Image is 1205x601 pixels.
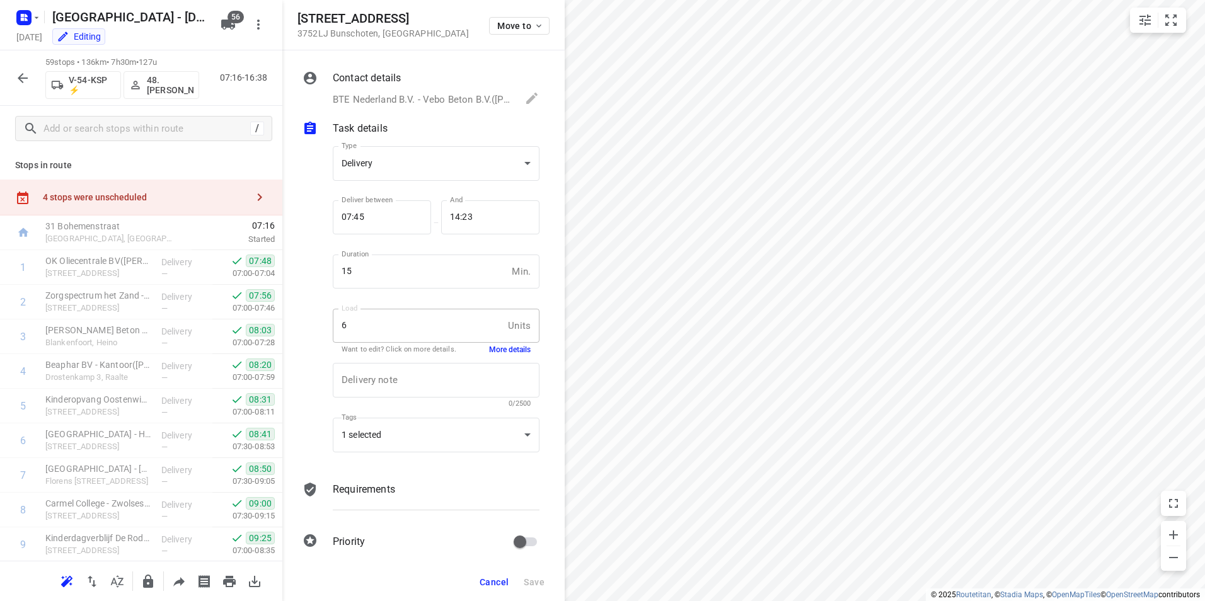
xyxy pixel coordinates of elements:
[45,428,151,440] p: Carmel College - Hofstedelaan(Annemieke)
[45,358,151,371] p: Beaphar BV - Kantoor(Angelique Schutte / Rosemarie Haarman)
[246,358,275,371] span: 08:20
[105,575,130,587] span: Sort by time window
[231,358,243,371] svg: Done
[1000,590,1043,599] a: Stadia Maps
[1052,590,1100,599] a: OpenMapTiles
[45,302,151,314] p: [STREET_ADDRESS]
[242,575,267,587] span: Download route
[161,269,168,278] span: —
[161,373,168,382] span: —
[161,442,168,452] span: —
[297,11,469,26] h5: [STREET_ADDRESS]
[333,146,539,181] div: Delivery
[475,571,514,593] button: Cancel
[1130,8,1186,33] div: small contained button group
[139,57,157,67] span: 127u
[212,440,275,453] p: 07:30-08:53
[166,575,192,587] span: Share route
[161,464,208,476] p: Delivery
[250,122,264,135] div: /
[212,371,275,384] p: 07:00-07:59
[231,255,243,267] svg: Done
[231,462,243,475] svg: Done
[509,399,531,408] span: 0/2500
[20,469,26,481] div: 7
[489,345,531,355] button: More details
[212,267,275,280] p: 07:00-07:04
[124,71,199,99] button: 48.[PERSON_NAME]
[231,289,243,302] svg: Done
[161,408,168,417] span: —
[136,57,139,67] span: •
[246,289,275,302] span: 07:56
[20,365,26,377] div: 4
[20,296,26,308] div: 2
[246,12,271,37] button: More
[220,71,272,84] p: 07:16-16:38
[161,290,208,303] p: Delivery
[161,394,208,407] p: Delivery
[161,498,208,511] p: Delivery
[512,265,531,279] p: Min.
[216,12,241,37] button: 56
[79,575,105,587] span: Reverse route
[57,30,101,43] div: You are currently in edit mode.
[161,256,208,268] p: Delivery
[228,11,244,23] span: 56
[333,71,401,86] p: Contact details
[45,71,121,99] button: V-54-KSP ⚡
[161,325,208,338] p: Delivery
[333,121,388,136] p: Task details
[303,482,539,520] div: Requirements
[212,475,275,488] p: 07:30-09:05
[231,393,243,406] svg: Done
[43,192,247,202] div: 4 stops were unscheduled
[246,393,275,406] span: 08:31
[147,75,193,95] p: 48.[PERSON_NAME]
[333,93,512,107] p: BTE Nederland B.V. - Vebo Beton B.V.([PERSON_NAME]), [PHONE_NUMBER], [EMAIL_ADDRESS][DOMAIN_NAME]
[342,158,519,169] div: Delivery
[45,532,151,544] p: Kinderdagverblijf De Rode Bank(Ellen van Essen)
[45,324,151,336] p: Van den Berg Beton B.V. - Modelmakerij Modus B.V.(Jeroen van der Vechte)
[20,331,26,343] div: 3
[45,220,176,232] p: 31 Bohemenstraat
[192,233,275,246] p: Started
[524,91,539,106] svg: Edit
[231,428,243,440] svg: Done
[69,75,115,95] p: V-54-KSP ⚡
[54,575,79,587] span: Reoptimize route
[135,569,161,594] button: Lock route
[45,440,151,453] p: [STREET_ADDRESS]
[20,539,26,551] div: 9
[161,304,168,313] span: —
[161,512,168,521] span: —
[333,534,365,549] p: Priority
[246,428,275,440] span: 08:41
[956,590,991,599] a: Routetitan
[45,462,151,475] p: Carmel College - Florens Radewijnstraat(Annemieke)
[212,544,275,557] p: 07:00-08:35
[45,393,151,406] p: Kinderopvang Oostenwind(Stacey Folkert)
[161,533,208,546] p: Delivery
[161,429,208,442] p: Delivery
[303,71,539,108] div: Contact detailsBTE Nederland B.V. - Vebo Beton B.V.([PERSON_NAME]), [PHONE_NUMBER], [EMAIL_ADDRES...
[15,159,267,172] p: Stops in route
[212,406,275,418] p: 07:00-08:11
[931,590,1200,599] li: © 2025 , © , © © contributors
[246,255,275,267] span: 07:48
[45,289,151,302] p: Zorgspectrum het Zand - Het Wooldhuis(Henry Bruinewoud)
[231,324,243,336] svg: Done
[246,497,275,510] span: 09:00
[45,497,151,510] p: Carmel College - Zwolsestraat(Annemieke)
[45,336,151,349] p: Blankenfoort, Heino
[333,482,395,497] p: Requirements
[161,338,168,348] span: —
[45,57,199,69] p: 59 stops • 136km • 7h30m
[45,255,151,267] p: OK Oliecentrale BV(Johan Horst)
[217,575,242,587] span: Print route
[212,302,275,314] p: 07:00-07:46
[192,219,275,232] span: 07:16
[161,546,168,556] span: —
[497,21,544,31] span: Move to
[192,575,217,587] span: Print shipping labels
